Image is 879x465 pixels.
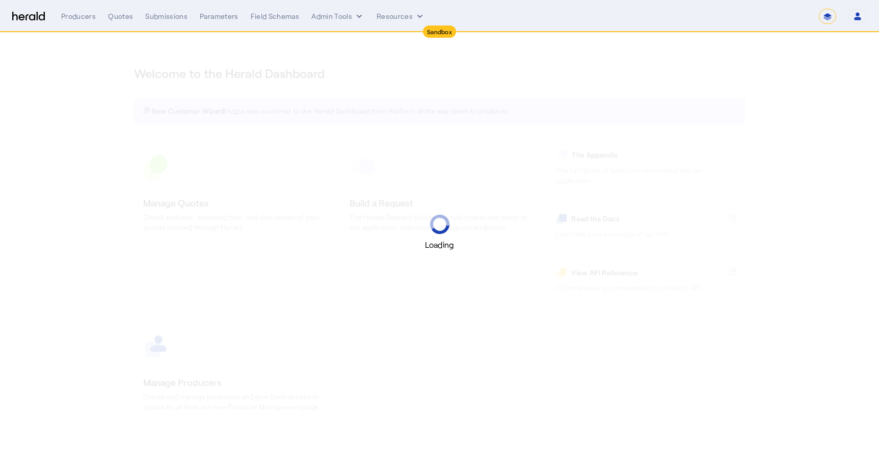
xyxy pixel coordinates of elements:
[200,11,238,21] div: Parameters
[377,11,425,21] button: Resources dropdown menu
[311,11,364,21] button: internal dropdown menu
[423,25,456,38] div: Sandbox
[108,11,133,21] div: Quotes
[251,11,300,21] div: Field Schemas
[12,12,45,21] img: Herald Logo
[61,11,96,21] div: Producers
[145,11,188,21] div: Submissions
